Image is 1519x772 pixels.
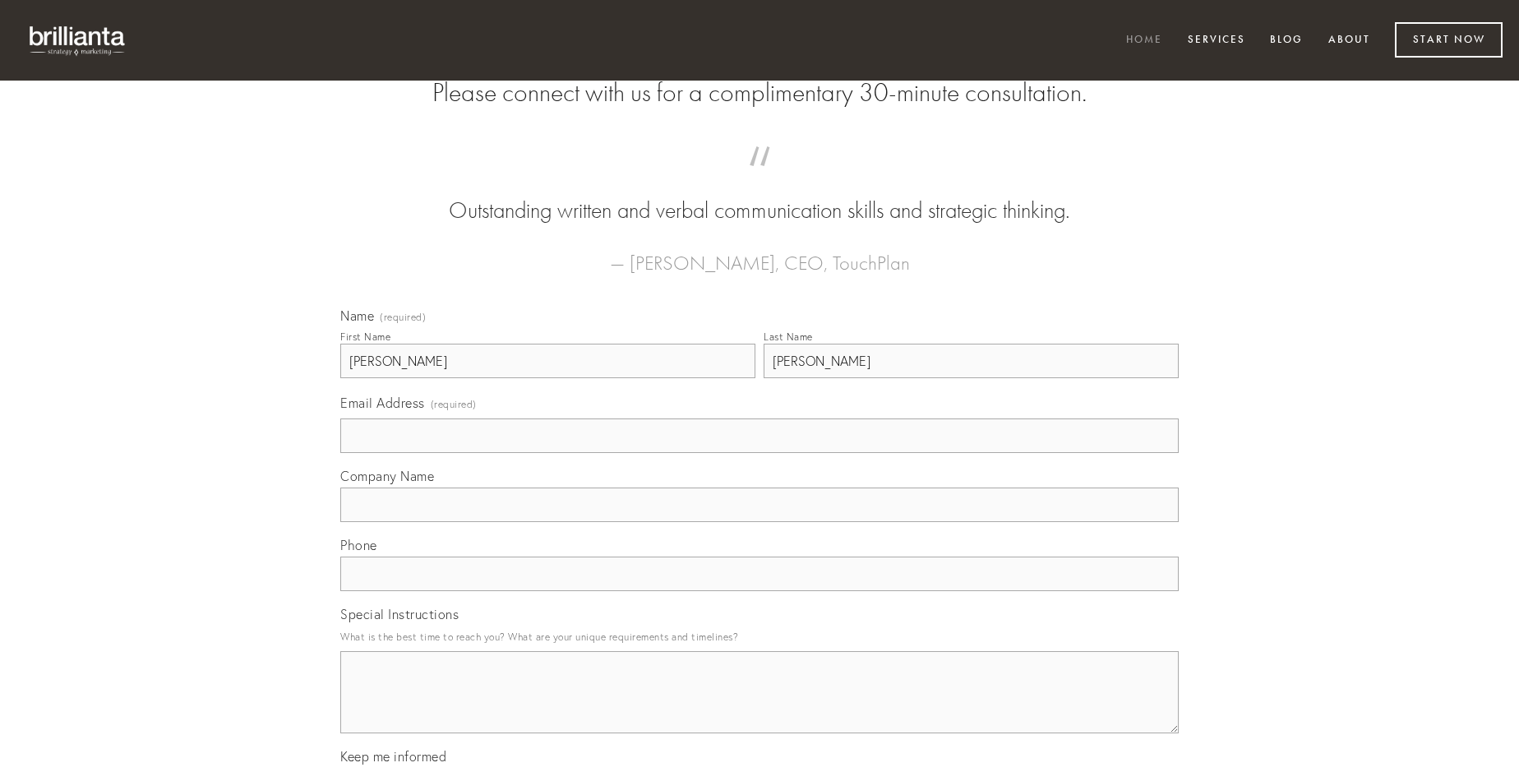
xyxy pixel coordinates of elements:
[340,606,459,622] span: Special Instructions
[340,468,434,484] span: Company Name
[340,748,446,765] span: Keep me informed
[367,227,1152,280] figcaption: — [PERSON_NAME], CEO, TouchPlan
[431,393,477,415] span: (required)
[764,331,813,343] div: Last Name
[16,16,140,64] img: brillianta - research, strategy, marketing
[380,312,426,322] span: (required)
[1115,27,1173,54] a: Home
[1318,27,1381,54] a: About
[340,537,377,553] span: Phone
[340,626,1179,648] p: What is the best time to reach you? What are your unique requirements and timelines?
[1177,27,1256,54] a: Services
[1259,27,1314,54] a: Blog
[340,331,390,343] div: First Name
[367,163,1152,227] blockquote: Outstanding written and verbal communication skills and strategic thinking.
[340,77,1179,109] h2: Please connect with us for a complimentary 30-minute consultation.
[340,307,374,324] span: Name
[367,163,1152,195] span: “
[1395,22,1503,58] a: Start Now
[340,395,425,411] span: Email Address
